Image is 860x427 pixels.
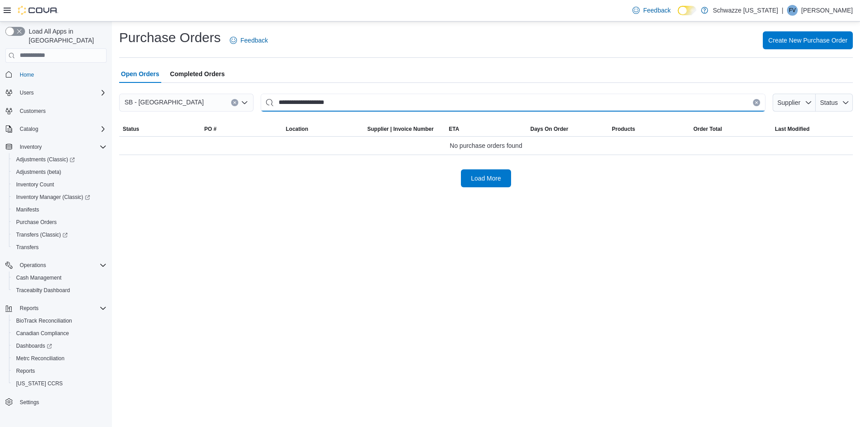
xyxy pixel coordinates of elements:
[16,87,37,98] button: Users
[9,191,110,203] a: Inventory Manager (Classic)
[9,229,110,241] a: Transfers (Classic)
[782,5,783,16] p: |
[226,31,271,49] a: Feedback
[13,328,73,339] a: Canadian Compliance
[9,315,110,327] button: BioTrack Reconciliation
[773,94,816,112] button: Supplier
[2,123,110,135] button: Catalog
[16,69,38,80] a: Home
[449,125,459,133] span: ETA
[13,341,107,351] span: Dashboards
[13,167,65,177] a: Adjustments (beta)
[18,6,58,15] img: Cova
[13,154,78,165] a: Adjustments (Classic)
[20,143,42,151] span: Inventory
[16,287,70,294] span: Traceabilty Dashboard
[2,141,110,153] button: Inventory
[16,274,61,281] span: Cash Management
[768,36,847,45] span: Create New Purchase Order
[471,174,501,183] span: Load More
[13,353,68,364] a: Metrc Reconciliation
[16,142,45,152] button: Inventory
[530,125,568,133] span: Days On Order
[13,154,107,165] span: Adjustments (Classic)
[13,272,107,283] span: Cash Management
[13,192,94,203] a: Inventory Manager (Classic)
[13,353,107,364] span: Metrc Reconciliation
[367,125,434,133] span: Supplier | Invoice Number
[612,125,635,133] span: Products
[204,125,216,133] span: PO #
[16,355,64,362] span: Metrc Reconciliation
[13,217,107,228] span: Purchase Orders
[771,122,853,136] button: Last Modified
[16,69,107,80] span: Home
[16,106,49,116] a: Customers
[9,377,110,390] button: [US_STATE] CCRS
[20,399,39,406] span: Settings
[2,259,110,272] button: Operations
[20,305,39,312] span: Reports
[123,125,139,133] span: Status
[2,104,110,117] button: Customers
[693,125,722,133] span: Order Total
[816,94,853,112] button: Status
[9,153,110,166] a: Adjustments (Classic)
[16,397,43,408] a: Settings
[787,5,798,16] div: Franco Vert
[16,367,35,375] span: Reports
[231,99,238,106] button: Clear input
[9,365,110,377] button: Reports
[282,122,364,136] button: Location
[9,178,110,191] button: Inventory Count
[13,204,43,215] a: Manifests
[775,125,809,133] span: Last Modified
[13,366,107,376] span: Reports
[690,122,771,136] button: Order Total
[9,203,110,216] button: Manifests
[820,99,838,106] span: Status
[16,342,52,349] span: Dashboards
[16,260,50,271] button: Operations
[450,140,522,151] span: No purchase orders found
[25,27,107,45] span: Load All Apps in [GEOGRAPHIC_DATA]
[2,68,110,81] button: Home
[753,99,760,106] button: Clear input
[13,167,107,177] span: Adjustments (beta)
[13,315,107,326] span: BioTrack Reconciliation
[778,99,800,106] span: Supplier
[445,122,527,136] button: ETA
[121,65,159,83] span: Open Orders
[16,105,107,116] span: Customers
[241,36,268,45] span: Feedback
[13,285,73,296] a: Traceabilty Dashboard
[2,302,110,315] button: Reports
[16,244,39,251] span: Transfers
[13,204,107,215] span: Manifests
[201,122,282,136] button: PO #
[16,396,107,407] span: Settings
[16,231,68,238] span: Transfers (Classic)
[629,1,674,19] a: Feedback
[643,6,671,15] span: Feedback
[241,99,248,106] button: Open list of options
[13,272,65,283] a: Cash Management
[20,262,46,269] span: Operations
[678,6,697,15] input: Dark Mode
[13,242,42,253] a: Transfers
[13,179,107,190] span: Inventory Count
[13,285,107,296] span: Traceabilty Dashboard
[13,315,76,326] a: BioTrack Reconciliation
[16,87,107,98] span: Users
[13,328,107,339] span: Canadian Compliance
[13,229,107,240] span: Transfers (Classic)
[16,142,107,152] span: Inventory
[16,303,107,314] span: Reports
[13,179,58,190] a: Inventory Count
[713,5,778,16] p: Schwazze [US_STATE]
[2,395,110,408] button: Settings
[9,340,110,352] a: Dashboards
[119,122,201,136] button: Status
[119,29,221,47] h1: Purchase Orders
[9,166,110,178] button: Adjustments (beta)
